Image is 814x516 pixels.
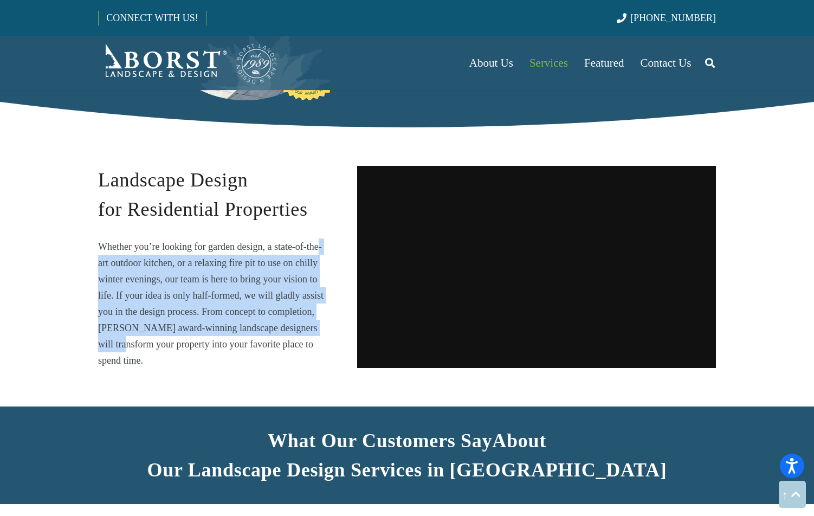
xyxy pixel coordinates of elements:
[699,49,721,76] a: Search
[469,56,513,69] span: About Us
[98,165,328,224] h2: Landscape Design for Residential Properties
[268,430,492,451] strong: What Our Customers Say
[630,12,716,23] span: [PHONE_NUMBER]
[617,12,716,23] a: [PHONE_NUMBER]
[779,481,806,508] a: Back to top
[641,56,692,69] span: Contact Us
[461,36,521,90] a: About Us
[98,41,278,85] a: Borst-Logo
[632,36,700,90] a: Contact Us
[357,166,716,368] iframe: Vimeo video player
[529,56,568,69] span: Services
[576,36,632,90] a: Featured
[98,238,328,369] p: Whether you’re looking for garden design, a state-of-the-art outdoor kitchen, or a relaxing fire ...
[99,5,205,31] a: CONNECT WITH US!
[584,56,624,69] span: Featured
[521,36,576,90] a: Services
